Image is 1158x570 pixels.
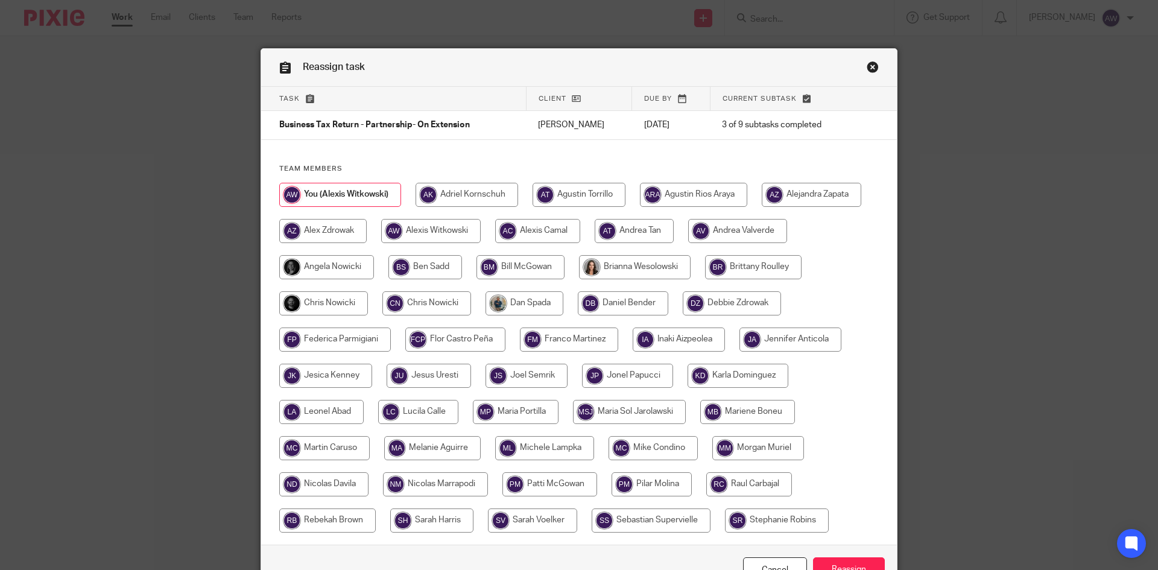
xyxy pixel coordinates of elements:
[710,111,855,140] td: 3 of 9 subtasks completed
[539,95,566,102] span: Client
[644,95,672,102] span: Due by
[644,119,698,131] p: [DATE]
[279,95,300,102] span: Task
[279,121,470,130] span: Business Tax Return - Partnership- On Extension
[867,61,879,77] a: Close this dialog window
[538,119,619,131] p: [PERSON_NAME]
[279,164,879,174] h4: Team members
[723,95,797,102] span: Current subtask
[303,62,365,72] span: Reassign task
